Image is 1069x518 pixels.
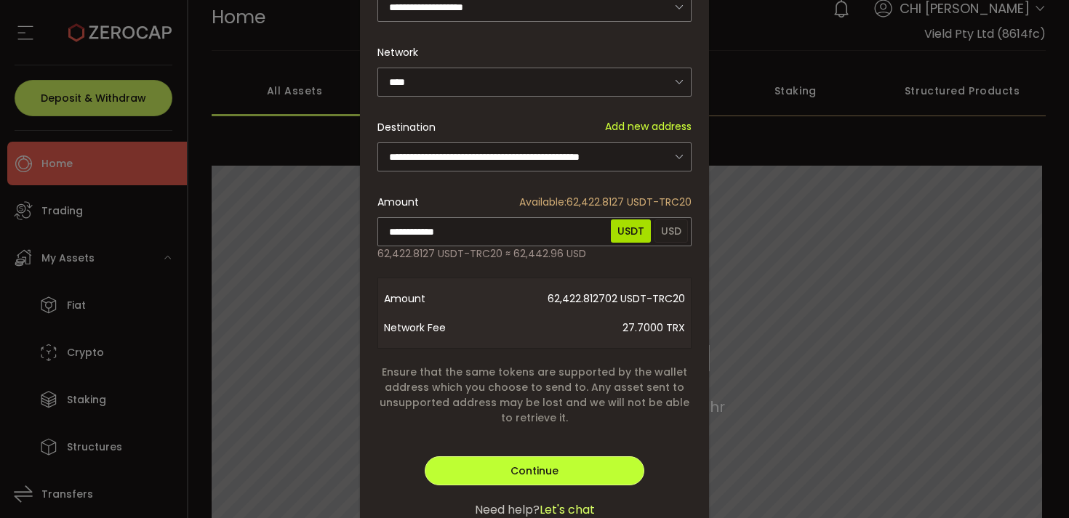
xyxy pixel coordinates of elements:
[377,120,436,134] span: Destination
[384,313,500,342] span: Network Fee
[896,361,1069,518] iframe: Chat Widget
[611,219,651,243] span: USDT
[511,464,558,478] span: Continue
[500,313,685,342] span: 27.7000 TRX
[377,195,419,210] span: Amount
[519,195,566,209] span: Available:
[377,365,692,426] span: Ensure that the same tokens are supported by the wallet address which you choose to send to. Any ...
[377,45,427,60] label: Network
[425,456,644,485] button: Continue
[377,246,586,262] span: 62,422.8127 USDT-TRC20 ≈ 62,442.96 USD
[384,284,500,313] span: Amount
[654,219,688,243] span: USD
[605,119,692,134] span: Add new address
[519,195,692,210] span: 62,422.8127 USDT-TRC20
[500,284,685,313] span: 62,422.812702 USDT-TRC20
